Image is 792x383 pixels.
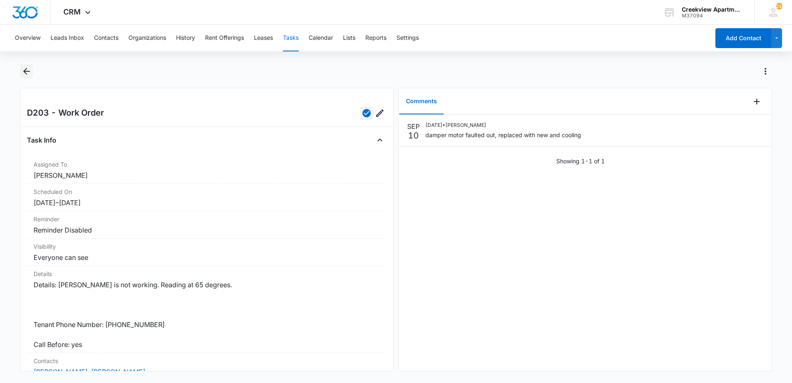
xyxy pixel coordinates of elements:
span: 210 [776,3,782,10]
div: Contacts[PERSON_NAME], [PERSON_NAME] [27,353,386,381]
dt: Details [34,269,380,278]
p: damper motor faulted out, replaced with new and cooling [425,131,581,139]
button: Contacts [94,25,118,51]
button: Overview [15,25,41,51]
button: Organizations [128,25,166,51]
dd: [DATE] – [DATE] [34,198,380,208]
dt: Scheduled On [34,187,380,196]
button: Add Comment [750,95,763,108]
button: Back [20,65,33,78]
button: History [176,25,195,51]
div: Scheduled On[DATE]–[DATE] [27,184,386,211]
dt: Visibility [34,242,380,251]
button: Lists [343,25,355,51]
div: notifications count [776,3,782,10]
button: Add Contact [715,28,771,48]
div: ReminderReminder Disabled [27,211,386,239]
dd: Reminder Disabled [34,225,380,235]
dt: Reminder [34,215,380,223]
button: Comments [399,89,444,114]
h2: D203 - Work Order [27,107,104,120]
p: [DATE] • [PERSON_NAME] [425,121,581,129]
div: VisibilityEveryone can see [27,239,386,266]
p: 10 [408,131,419,140]
div: Assigned To[PERSON_NAME] [27,157,386,184]
div: account id [682,13,742,19]
button: Settings [396,25,419,51]
dd: [PERSON_NAME] [34,170,380,180]
div: account name [682,6,742,13]
button: Leases [254,25,273,51]
button: Close [373,133,386,147]
p: Showing 1-1 of 1 [556,157,605,165]
button: Reports [365,25,386,51]
button: Leads Inbox [51,25,84,51]
dd: Details: [PERSON_NAME] is not working. Reading at 65 degrees. Tenant Phone Number: [PHONE_NUMBER]... [34,280,380,349]
div: DetailsDetails: [PERSON_NAME] is not working. Reading at 65 degrees. Tenant Phone Number: [PHONE_... [27,266,386,353]
dd: Everyone can see [34,252,380,262]
button: Edit [373,107,386,120]
span: CRM [63,7,81,16]
dt: Contacts [34,356,380,365]
button: Tasks [283,25,299,51]
p: SEP [407,121,420,131]
a: [PERSON_NAME], [PERSON_NAME] [34,368,145,376]
dt: Assigned To [34,160,380,169]
button: Calendar [309,25,333,51]
button: Actions [759,65,772,78]
h4: Task Info [27,135,56,145]
button: Rent Offerings [205,25,244,51]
